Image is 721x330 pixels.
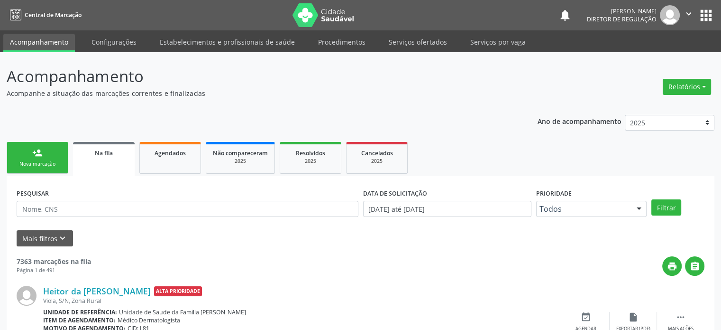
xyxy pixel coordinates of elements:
[536,186,572,201] label: Prioridade
[17,286,37,306] img: img
[363,186,427,201] label: DATA DE SOLICITAÇÃO
[667,261,677,272] i: print
[17,230,73,247] button: Mais filtroskeyboard_arrow_down
[43,286,151,296] a: Heitor da [PERSON_NAME]
[675,312,686,322] i: 
[7,88,502,98] p: Acompanhe a situação das marcações correntes e finalizadas
[3,34,75,52] a: Acompanhamento
[311,34,372,50] a: Procedimentos
[587,7,657,15] div: [PERSON_NAME]
[684,9,694,19] i: 
[558,9,572,22] button: notifications
[17,186,49,201] label: PESQUISAR
[213,149,268,157] span: Não compareceram
[581,312,591,322] i: event_available
[57,233,68,244] i: keyboard_arrow_down
[690,261,700,272] i: 
[154,286,202,296] span: Alta Prioridade
[296,149,325,157] span: Resolvidos
[698,7,714,24] button: apps
[43,316,116,324] b: Item de agendamento:
[153,34,301,50] a: Estabelecimentos e profissionais de saúde
[287,158,334,165] div: 2025
[7,65,502,88] p: Acompanhamento
[651,199,681,216] button: Filtrar
[382,34,454,50] a: Serviços ofertados
[14,160,61,168] div: Nova marcação
[680,5,698,25] button: 
[662,256,682,276] button: print
[43,297,562,305] div: Viola, S/N, Zona Rural
[363,201,531,217] input: Selecione um intervalo
[353,158,401,165] div: 2025
[685,256,704,276] button: 
[95,149,113,157] span: Na fila
[213,158,268,165] div: 2025
[25,11,82,19] span: Central de Marcação
[17,257,91,266] strong: 7363 marcações na fila
[464,34,532,50] a: Serviços por vaga
[17,266,91,274] div: Página 1 de 491
[43,308,117,316] b: Unidade de referência:
[663,79,711,95] button: Relatórios
[32,148,43,158] div: person_add
[587,15,657,23] span: Diretor de regulação
[361,149,393,157] span: Cancelados
[118,316,180,324] span: Médico Dermatologista
[539,204,628,214] span: Todos
[119,308,246,316] span: Unidade de Saude da Familia [PERSON_NAME]
[660,5,680,25] img: img
[85,34,143,50] a: Configurações
[538,115,621,127] p: Ano de acompanhamento
[7,7,82,23] a: Central de Marcação
[17,201,358,217] input: Nome, CNS
[155,149,186,157] span: Agendados
[628,312,639,322] i: insert_drive_file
